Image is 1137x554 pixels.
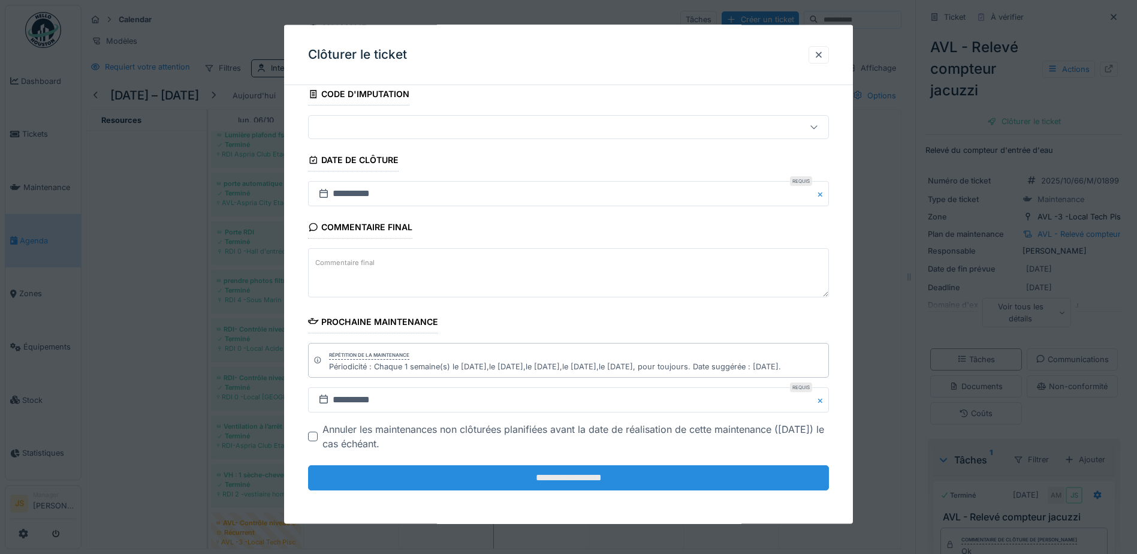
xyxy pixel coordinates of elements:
[308,218,412,239] div: Commentaire final
[790,176,812,186] div: Requis
[308,151,399,171] div: Date de clôture
[816,387,829,413] button: Close
[308,85,409,106] div: Code d'imputation
[308,47,407,62] h3: Clôturer le ticket
[816,181,829,206] button: Close
[329,361,781,372] div: Périodicité : Chaque 1 semaine(s) le [DATE],le [DATE],le [DATE],le [DATE],le [DATE], pour toujour...
[329,351,409,359] div: Répétition de la maintenance
[313,255,377,270] label: Commentaire final
[308,312,438,333] div: Prochaine maintenance
[322,422,829,451] div: Annuler les maintenances non clôturées planifiées avant la date de réalisation de cette maintenan...
[790,383,812,392] div: Requis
